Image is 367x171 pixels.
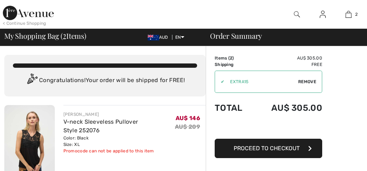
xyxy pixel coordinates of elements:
[253,61,322,68] td: Free
[336,10,361,19] a: 2
[148,35,159,41] img: Australian Dollar
[234,145,300,152] span: Proceed to Checkout
[175,123,200,130] s: AU$ 209
[215,139,322,158] button: Proceed to Checkout
[320,10,326,19] img: My Info
[175,35,184,40] span: EN
[63,148,175,154] div: Promocode can not be applied to this item
[253,55,322,61] td: AU$ 305.00
[4,32,86,39] span: My Shopping Bag ( Items)
[3,20,46,27] div: < Continue Shopping
[215,61,253,68] td: Shipping
[298,79,316,85] span: Remove
[215,79,224,85] div: ✔
[224,71,298,92] input: Promo code
[176,115,200,122] span: AU$ 146
[294,10,300,19] img: search the website
[13,73,197,88] div: Congratulations! Your order will be shipped for FREE!
[148,35,171,40] span: AUD
[230,56,232,61] span: 2
[355,11,358,18] span: 2
[345,10,352,19] img: My Bag
[253,96,322,120] td: AU$ 305.00
[3,6,54,20] img: 1ère Avenue
[63,135,175,148] div: Color: Black Size: XL
[201,32,363,39] div: Order Summary
[63,111,175,118] div: [PERSON_NAME]
[215,55,253,61] td: Items ( )
[63,30,66,40] span: 2
[63,118,138,134] a: V-neck Sleeveless Pullover Style 252076
[215,96,253,120] td: Total
[215,120,322,136] iframe: PayPal
[25,73,39,88] img: Congratulation2.svg
[314,10,332,19] a: Sign In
